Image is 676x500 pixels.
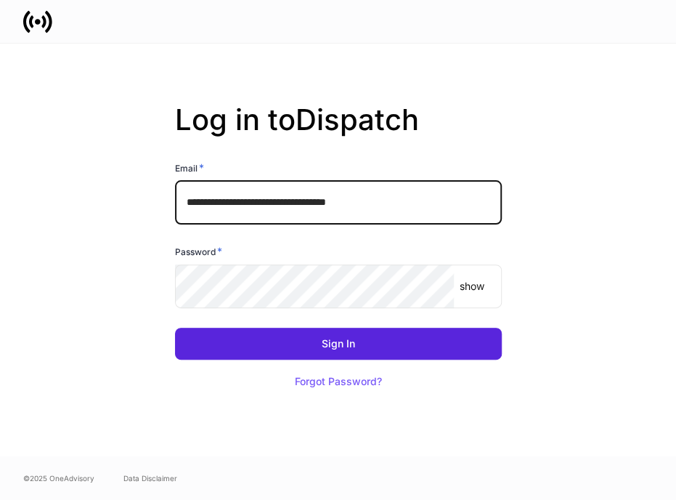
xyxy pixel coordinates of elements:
p: show [460,279,484,294]
div: Forgot Password? [295,376,382,387]
div: Sign In [322,339,355,349]
button: Sign In [175,328,502,360]
h6: Email [175,161,204,175]
h6: Password [175,244,222,259]
button: Forgot Password? [277,366,400,398]
a: Data Disclaimer [123,472,177,484]
span: © 2025 OneAdvisory [23,472,94,484]
h2: Log in to Dispatch [175,102,502,161]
